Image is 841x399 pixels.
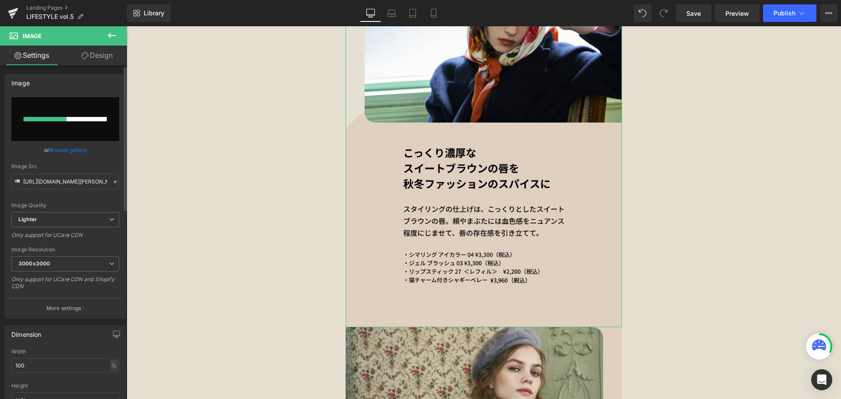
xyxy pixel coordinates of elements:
[634,4,651,22] button: Undo
[423,4,444,22] a: Mobile
[11,358,119,373] input: auto
[774,10,795,17] span: Publish
[763,4,816,22] button: Publish
[11,74,30,87] div: Image
[11,174,119,189] input: Link
[144,9,164,17] span: Library
[18,260,50,267] b: 3000x3000
[11,349,119,355] div: Width
[686,9,701,18] span: Save
[11,232,119,244] div: Only support for UCare CDN
[26,4,127,11] a: Landing Pages
[110,360,118,371] div: %
[127,4,170,22] a: New Library
[26,13,74,20] span: LIFESTYLE vol.5
[11,202,119,208] div: Image Quality
[11,145,119,155] div: or
[360,4,381,22] a: Desktop
[65,46,129,65] a: Design
[381,4,402,22] a: Laptop
[18,216,37,222] b: Lighter
[655,4,672,22] button: Redo
[11,326,42,338] div: Dimension
[5,298,125,318] button: More settings
[46,304,81,312] p: More settings
[402,4,423,22] a: Tablet
[49,142,87,158] a: Browse gallery
[820,4,837,22] button: More
[11,163,119,169] div: Image Src
[811,369,832,390] div: Open Intercom Messenger
[11,276,119,296] div: Only support for UCare CDN and Shopify CDN
[11,383,119,389] div: Height
[715,4,760,22] a: Preview
[725,9,749,18] span: Preview
[11,247,119,253] div: Image Resolution
[23,32,42,39] span: Image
